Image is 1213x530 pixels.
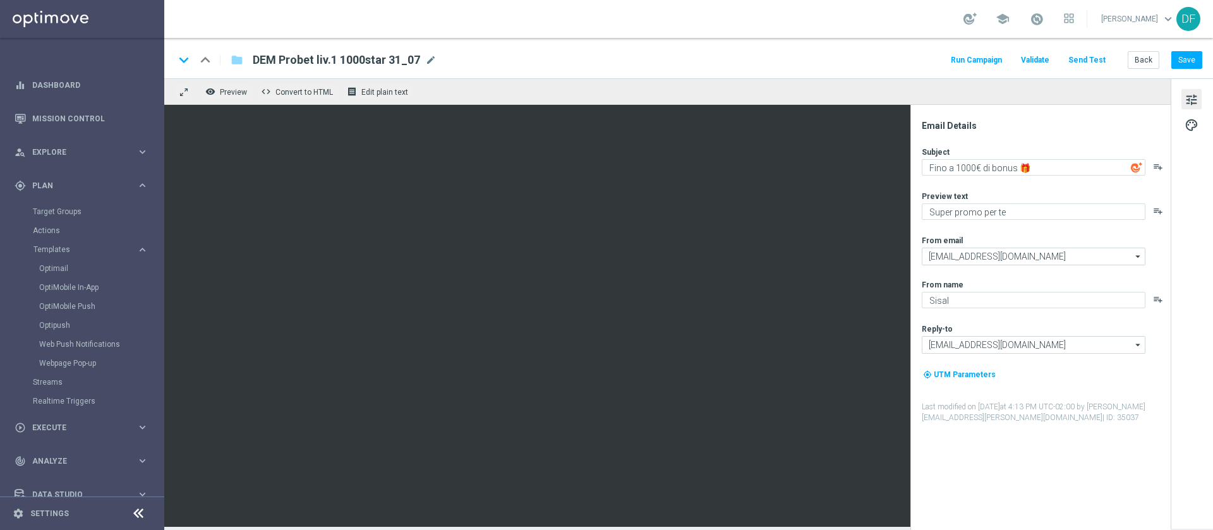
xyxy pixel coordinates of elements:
span: Validate [1021,56,1049,64]
a: Target Groups [33,207,131,217]
div: OptiMobile In-App [39,278,163,297]
div: Templates [33,240,163,373]
button: equalizer Dashboard [14,80,149,90]
button: palette [1181,114,1202,135]
span: | ID: 35037 [1102,413,1139,422]
button: code Convert to HTML [258,83,339,100]
button: remove_red_eye Preview [202,83,253,100]
button: Save [1171,51,1202,69]
div: Actions [33,221,163,240]
button: my_location UTM Parameters [922,368,997,382]
i: remove_red_eye [205,87,215,97]
i: settings [13,508,24,519]
a: Dashboard [32,68,148,102]
a: OptiMobile In-App [39,282,131,292]
div: Plan [15,180,136,191]
i: keyboard_arrow_right [136,455,148,467]
button: Mission Control [14,114,149,124]
button: track_changes Analyze keyboard_arrow_right [14,456,149,466]
span: school [996,12,1010,26]
img: optiGenie.svg [1131,162,1142,173]
a: Optipush [39,320,131,330]
i: keyboard_arrow_right [136,179,148,191]
button: Templates keyboard_arrow_right [33,244,149,255]
button: receipt Edit plain text [344,83,414,100]
i: person_search [15,147,26,158]
i: playlist_add [1153,294,1163,304]
i: keyboard_arrow_right [136,488,148,500]
i: folder [231,52,243,68]
button: playlist_add [1153,162,1163,172]
a: Settings [30,510,69,517]
span: Plan [32,182,136,190]
div: Webpage Pop-up [39,354,163,373]
span: Analyze [32,457,136,465]
a: Streams [33,377,131,387]
span: Preview [220,88,247,97]
button: Validate [1019,52,1051,69]
span: Edit plain text [361,88,408,97]
i: equalizer [15,80,26,91]
i: my_location [923,370,932,379]
div: Mission Control [15,102,148,135]
i: keyboard_arrow_right [136,244,148,256]
div: Realtime Triggers [33,392,163,411]
i: receipt [347,87,357,97]
a: Realtime Triggers [33,396,131,406]
i: track_changes [15,455,26,467]
a: Optimail [39,263,131,274]
a: [PERSON_NAME]keyboard_arrow_down [1100,9,1176,28]
button: play_circle_outline Execute keyboard_arrow_right [14,423,149,433]
i: arrow_drop_down [1132,248,1145,265]
div: person_search Explore keyboard_arrow_right [14,147,149,157]
a: Actions [33,226,131,236]
button: playlist_add [1153,206,1163,216]
button: Back [1128,51,1159,69]
label: From name [922,280,963,290]
div: Analyze [15,455,136,467]
a: OptiMobile Push [39,301,131,311]
span: Templates [33,246,124,253]
a: Web Push Notifications [39,339,131,349]
i: gps_fixed [15,180,26,191]
button: tune [1181,89,1202,109]
span: Explore [32,148,136,156]
span: keyboard_arrow_down [1161,12,1175,26]
a: Mission Control [32,102,148,135]
div: Target Groups [33,202,163,221]
i: keyboard_arrow_right [136,421,148,433]
span: mode_edit [425,54,437,66]
input: Select [922,248,1145,265]
button: Run Campaign [949,52,1004,69]
label: Reply-to [922,324,953,334]
div: Data Studio keyboard_arrow_right [14,490,149,500]
span: Execute [32,424,136,431]
span: tune [1185,92,1198,108]
div: OptiMobile Push [39,297,163,316]
div: Data Studio [15,489,136,500]
span: Convert to HTML [275,88,333,97]
i: arrow_drop_down [1132,337,1145,353]
i: keyboard_arrow_right [136,146,148,158]
span: palette [1185,117,1198,133]
button: Send Test [1066,52,1107,69]
div: Execute [15,422,136,433]
i: keyboard_arrow_down [174,51,193,69]
div: Dashboard [15,68,148,102]
i: play_circle_outline [15,422,26,433]
label: Subject [922,147,950,157]
span: DEM Probet liv.1 1000star 31_07 [253,52,420,68]
div: Optipush [39,316,163,335]
button: folder [229,50,244,70]
span: UTM Parameters [934,370,996,379]
div: Web Push Notifications [39,335,163,354]
button: gps_fixed Plan keyboard_arrow_right [14,181,149,191]
div: Email Details [922,120,1169,131]
a: Webpage Pop-up [39,358,131,368]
